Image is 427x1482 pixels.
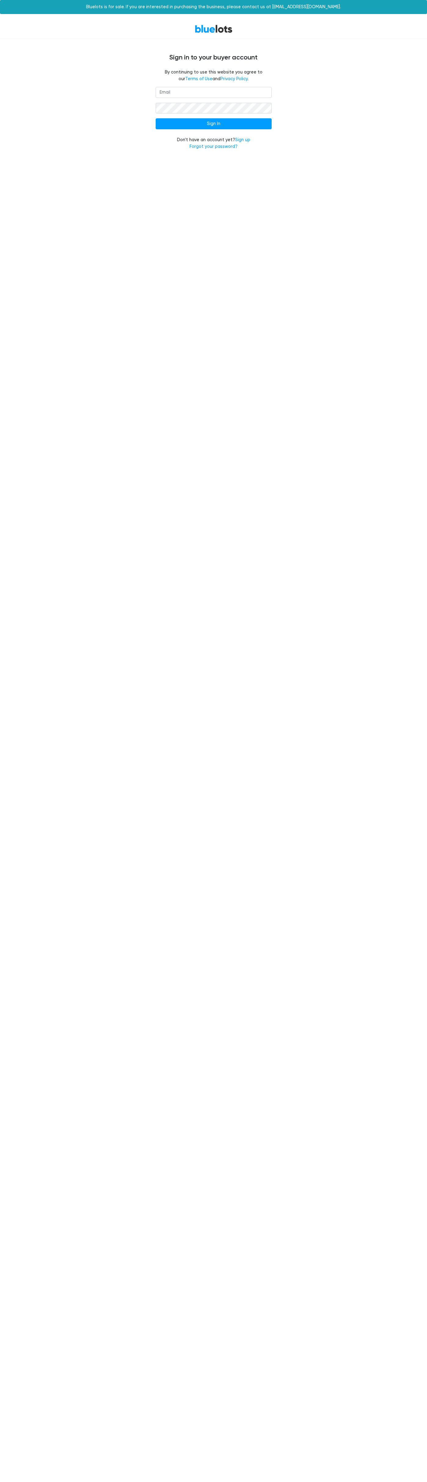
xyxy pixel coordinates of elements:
[235,137,250,142] a: Sign up
[31,54,397,62] h4: Sign in to your buyer account
[156,137,272,150] div: Don't have an account yet?
[156,69,272,82] fieldset: By continuing to use this website you agree to our and .
[190,144,237,149] a: Forgot your password?
[185,76,212,81] a: Terms of Use
[220,76,248,81] a: Privacy Policy
[156,118,272,129] input: Sign In
[156,87,272,98] input: Email
[195,24,233,33] a: BlueLots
